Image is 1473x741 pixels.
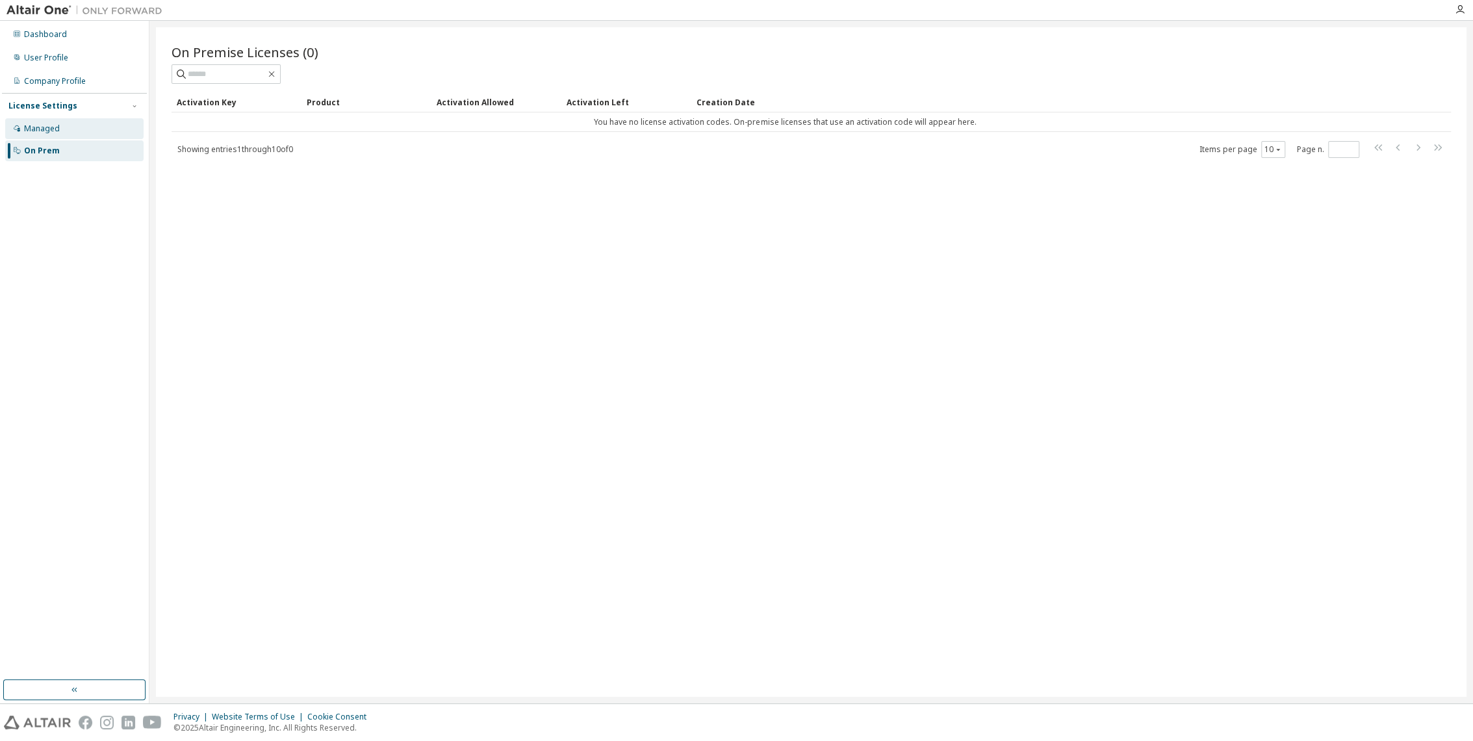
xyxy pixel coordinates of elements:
[697,92,1394,112] div: Creation Date
[79,716,92,729] img: facebook.svg
[172,112,1399,132] td: You have no license activation codes. On-premise licenses that use an activation code will appear...
[307,92,426,112] div: Product
[1199,141,1285,158] span: Items per page
[143,716,162,729] img: youtube.svg
[173,722,374,733] p: © 2025 Altair Engineering, Inc. All Rights Reserved.
[24,76,86,86] div: Company Profile
[122,716,135,729] img: linkedin.svg
[173,712,212,722] div: Privacy
[24,146,60,156] div: On Prem
[24,123,60,134] div: Managed
[177,92,296,112] div: Activation Key
[177,144,293,155] span: Showing entries 1 through 10 of 0
[24,53,68,63] div: User Profile
[437,92,556,112] div: Activation Allowed
[6,4,169,17] img: Altair One
[172,43,318,61] span: On Premise Licenses (0)
[24,29,67,40] div: Dashboard
[4,716,71,729] img: altair_logo.svg
[100,716,114,729] img: instagram.svg
[1264,144,1282,155] button: 10
[1297,141,1359,158] span: Page n.
[567,92,686,112] div: Activation Left
[212,712,307,722] div: Website Terms of Use
[8,101,77,111] div: License Settings
[307,712,374,722] div: Cookie Consent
